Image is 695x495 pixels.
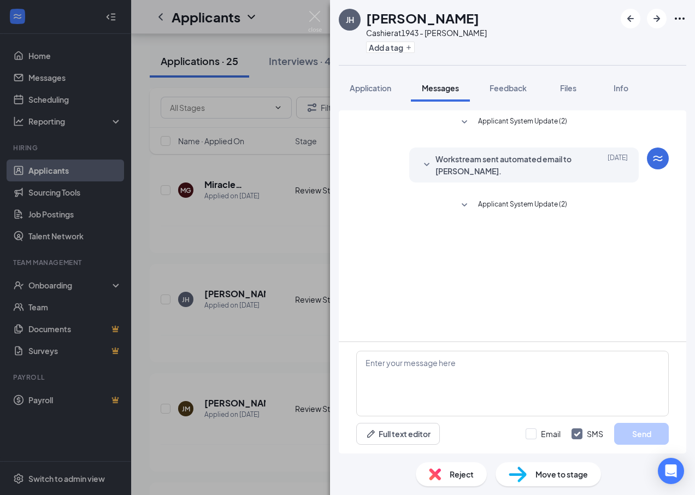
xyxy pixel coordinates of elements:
button: Full text editorPen [356,423,440,445]
svg: SmallChevronDown [458,199,471,212]
svg: ArrowRight [650,12,663,25]
div: JH [346,14,354,25]
span: Applicant System Update (2) [478,116,567,129]
span: [DATE] [608,153,628,177]
div: Open Intercom Messenger [658,458,684,484]
div: Cashier at 1943 - [PERSON_NAME] [366,27,487,38]
button: ArrowLeftNew [621,9,640,28]
svg: SmallChevronDown [458,116,471,129]
span: Application [350,83,391,93]
span: Reject [450,468,474,480]
button: Send [614,423,669,445]
svg: ArrowLeftNew [624,12,637,25]
span: Info [614,83,628,93]
span: Messages [422,83,459,93]
h1: [PERSON_NAME] [366,9,479,27]
button: SmallChevronDownApplicant System Update (2) [458,116,567,129]
svg: Ellipses [673,12,686,25]
span: Feedback [490,83,527,93]
svg: Plus [405,44,412,51]
button: ArrowRight [647,9,667,28]
span: Applicant System Update (2) [478,199,567,212]
span: Files [560,83,576,93]
span: Move to stage [535,468,588,480]
button: SmallChevronDownApplicant System Update (2) [458,199,567,212]
button: PlusAdd a tag [366,42,415,53]
span: Workstream sent automated email to [PERSON_NAME]. [435,153,579,177]
svg: WorkstreamLogo [651,152,664,165]
svg: Pen [366,428,376,439]
svg: SmallChevronDown [420,158,433,172]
